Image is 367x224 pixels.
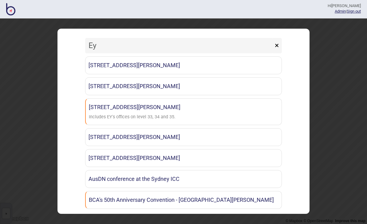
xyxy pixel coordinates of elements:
a: BCA's 50th Anniversary Convention - [GEOGRAPHIC_DATA][PERSON_NAME] [85,191,282,209]
a: [STREET_ADDRESS][PERSON_NAME] [85,149,282,167]
img: BindiMaps CMS [6,3,15,15]
button: × [272,38,282,53]
a: [STREET_ADDRESS][PERSON_NAME]Includes EY's offices on level 33, 34 and 35. [85,98,282,125]
a: [STREET_ADDRESS][PERSON_NAME] [85,77,282,95]
button: Sign out [347,9,361,14]
input: Search locations by tag + name [85,38,273,53]
div: Hi [PERSON_NAME] [328,3,361,9]
a: [STREET_ADDRESS][PERSON_NAME] [85,56,282,74]
a: Admin [335,9,346,14]
div: Includes EY's offices on level 33, 34 and 35. [89,113,176,122]
span: | [335,9,347,14]
a: AusDN conference at the Sydney ICC [85,170,282,188]
a: [STREET_ADDRESS][PERSON_NAME] [85,128,282,146]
